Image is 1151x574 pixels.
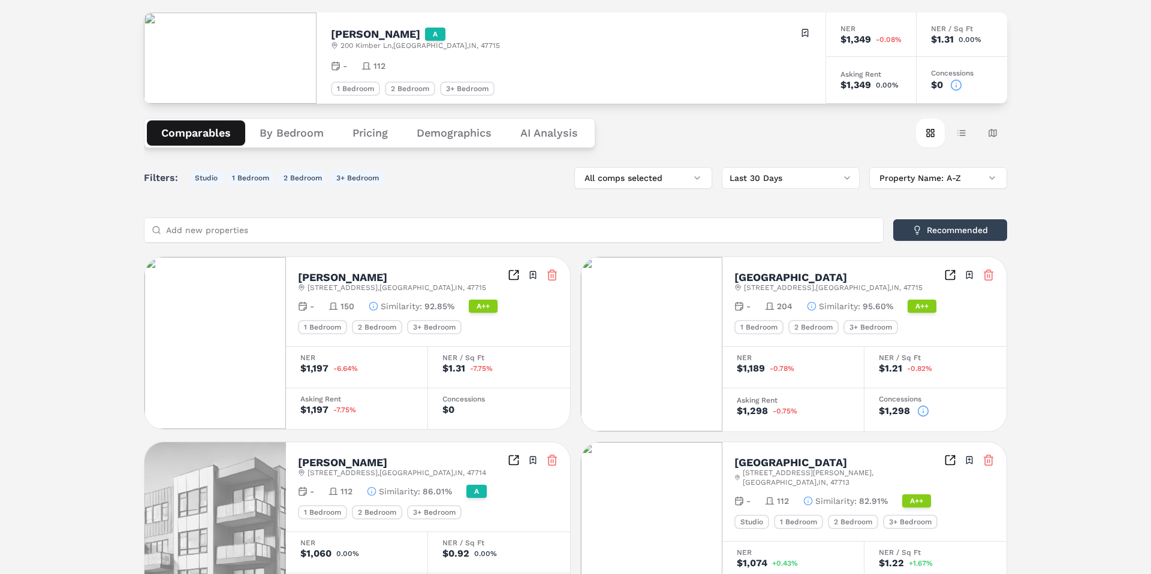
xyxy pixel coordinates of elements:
input: Add new properties [166,218,876,242]
div: $1,060 [300,549,332,558]
button: By Bedroom [245,120,338,146]
span: 150 [341,300,354,312]
span: -6.64% [333,365,358,372]
div: $0 [931,80,943,90]
button: All comps selected [574,167,712,189]
div: A++ [469,300,498,313]
div: $0.92 [442,549,469,558]
button: 1 Bedroom [227,171,274,185]
div: NER / Sq Ft [442,354,556,361]
h2: [PERSON_NAME] [298,272,387,283]
span: Similarity : [815,495,857,507]
h2: [PERSON_NAME] [298,457,387,468]
div: NER [737,354,849,361]
div: $1.31 [931,35,954,44]
span: Filters: [144,171,185,185]
span: -7.75% [470,365,493,372]
span: [STREET_ADDRESS][PERSON_NAME] , [GEOGRAPHIC_DATA] , IN , 47713 [743,468,944,487]
span: [STREET_ADDRESS] , [GEOGRAPHIC_DATA] , IN , 47714 [308,468,486,478]
div: Concessions [879,395,992,403]
span: 112 [373,60,385,72]
div: 3+ Bedroom [407,320,462,334]
div: Concessions [442,395,556,403]
span: 112 [777,495,789,507]
span: 112 [341,485,352,497]
div: $1,349 [840,35,871,44]
button: Recommended [893,219,1007,241]
span: -0.78% [770,365,794,372]
div: Concessions [931,70,993,77]
span: 92.85% [424,300,454,312]
div: 2 Bedroom [352,505,402,519]
div: $1,298 [737,406,768,416]
div: $1,197 [300,405,329,415]
div: 2 Bedroom [788,320,839,334]
span: - [310,485,314,497]
div: 2 Bedroom [828,515,878,529]
div: 1 Bedroom [331,81,380,96]
a: Inspect Comparables [944,269,956,281]
div: $1.21 [879,364,902,373]
span: -7.75% [333,406,356,413]
div: $1,189 [737,364,765,373]
span: +1.67% [909,560,933,567]
div: NER [300,354,413,361]
span: - [746,300,751,312]
h2: [PERSON_NAME] [331,29,420,40]
div: 1 Bedroom [298,320,347,334]
span: -0.08% [876,36,902,43]
div: $1,197 [300,364,329,373]
div: A [466,485,487,498]
span: - [343,60,347,72]
div: Asking Rent [300,395,413,403]
div: 1 Bedroom [298,505,347,519]
span: Similarity : [379,485,420,497]
span: Similarity : [381,300,422,312]
div: NER / Sq Ft [931,25,993,32]
a: Inspect Comparables [508,269,520,281]
div: Studio [734,515,769,529]
button: 3+ Bedroom [332,171,384,185]
span: 204 [777,300,793,312]
div: A++ [908,300,936,313]
button: AI Analysis [506,120,592,146]
div: $1.31 [442,364,465,373]
span: +0.43% [772,560,798,567]
div: NER [840,25,902,32]
div: A++ [902,494,931,507]
span: 0.00% [959,36,981,43]
div: 3+ Bedroom [440,81,495,96]
div: $1.22 [879,558,904,568]
span: -0.75% [773,407,797,415]
div: 3+ Bedroom [883,515,938,529]
button: 2 Bedroom [279,171,327,185]
div: NER [300,539,413,546]
div: $1,298 [879,406,910,416]
span: 200 Kimber Ln , [GEOGRAPHIC_DATA] , IN , 47715 [341,41,500,50]
div: 2 Bedroom [385,81,435,96]
button: Property Name: A-Z [869,167,1007,189]
button: Comparables [147,120,245,146]
div: $1,349 [840,80,871,90]
span: [STREET_ADDRESS] , [GEOGRAPHIC_DATA] , IN , 47715 [308,283,486,292]
span: 82.91% [859,495,888,507]
span: -0.82% [907,365,932,372]
button: Demographics [402,120,506,146]
div: $0 [442,405,454,415]
a: Inspect Comparables [944,454,956,466]
div: A [425,28,445,41]
div: 1 Bedroom [734,320,784,334]
h2: [GEOGRAPHIC_DATA] [734,457,847,468]
a: Inspect Comparables [508,454,520,466]
span: 95.60% [863,300,893,312]
button: Studio [190,171,222,185]
div: 1 Bedroom [774,515,823,529]
button: Pricing [338,120,402,146]
div: 3+ Bedroom [407,505,462,519]
div: NER / Sq Ft [442,539,556,546]
div: NER / Sq Ft [879,354,992,361]
div: $1,074 [737,558,767,568]
span: - [746,495,751,507]
div: NER [737,549,849,556]
div: 2 Bedroom [352,320,402,334]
